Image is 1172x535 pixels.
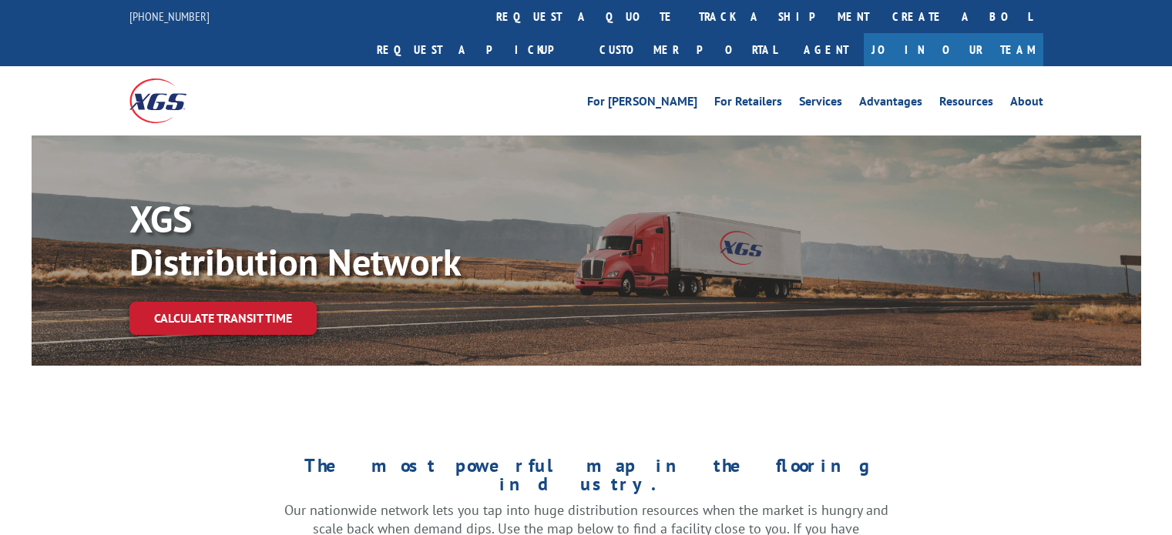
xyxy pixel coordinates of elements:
a: Services [799,95,842,112]
a: [PHONE_NUMBER] [129,8,210,24]
a: For [PERSON_NAME] [587,95,697,112]
a: Join Our Team [864,33,1043,66]
a: Agent [788,33,864,66]
a: For Retailers [714,95,782,112]
a: Customer Portal [588,33,788,66]
a: Request a pickup [365,33,588,66]
h1: The most powerful map in the flooring industry. [284,456,888,501]
a: Resources [939,95,993,112]
a: About [1010,95,1043,112]
p: XGS Distribution Network [129,197,592,283]
a: Advantages [859,95,922,112]
a: Calculate transit time [129,302,317,335]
